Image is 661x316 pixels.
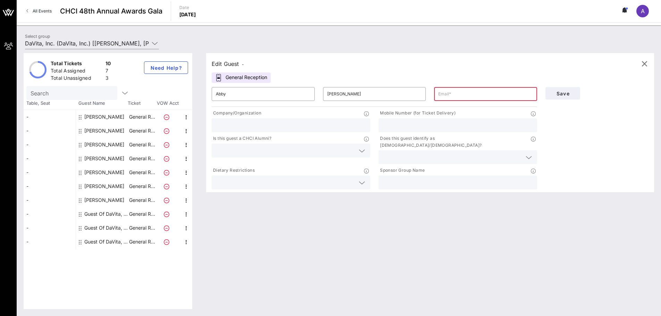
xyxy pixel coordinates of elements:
div: - [24,221,76,235]
div: A [636,5,649,17]
p: General R… [128,207,156,221]
span: VOW Acct [155,100,180,107]
p: General R… [128,138,156,152]
div: 10 [105,60,111,69]
div: Laney O'Shea [84,138,124,152]
div: Paniz Rezaeerod [84,179,124,193]
div: - [24,179,76,193]
p: General R… [128,221,156,235]
div: - [24,110,76,124]
div: Leslie Luna [84,152,124,165]
p: General R… [128,110,156,124]
div: Total Unassigned [51,75,103,83]
p: Does this guest identify as [DEMOGRAPHIC_DATA]/[DEMOGRAPHIC_DATA]? [379,135,531,149]
span: Guest Name [76,100,128,107]
div: Edit Guest [212,59,244,69]
p: General R… [128,193,156,207]
p: Is this guest a CHCI Alumni? [212,135,271,142]
div: - [24,207,76,221]
p: Sponsor Group Name [379,167,425,174]
div: Angel Colon-Rivera [84,110,124,124]
p: Date [179,4,196,11]
a: All Events [22,6,56,17]
span: - [242,62,244,67]
p: General R… [128,152,156,165]
span: Ticket [128,100,155,107]
input: Last Name* [327,88,422,100]
p: General R… [128,165,156,179]
p: Dietary Restrictions [212,167,255,174]
p: General R… [128,235,156,249]
div: - [24,193,76,207]
div: General Reception [212,72,271,83]
div: Jazmin Chavez [84,124,124,138]
div: Guest Of DaVita, Inc. [84,207,128,221]
span: A [641,8,645,15]
p: [DATE] [179,11,196,18]
div: Patricia Ordaz [84,193,124,207]
label: Select group [25,34,50,39]
input: Email* [438,88,533,100]
div: Guest Of DaVita, Inc. [84,235,128,249]
input: First Name* [216,88,311,100]
button: Save [545,87,580,100]
div: - [24,124,76,138]
span: Need Help? [150,65,182,71]
div: Marcus Garza [84,165,124,179]
span: All Events [33,8,52,14]
div: - [24,165,76,179]
div: - [24,235,76,249]
span: Save [551,91,575,96]
span: CHCI 48th Annual Awards Gala [60,6,162,16]
p: General R… [128,179,156,193]
span: Table, Seat [24,100,76,107]
div: - [24,138,76,152]
div: - [24,152,76,165]
div: Guest Of DaVita, Inc. [84,221,128,235]
button: Need Help? [144,61,188,74]
div: 3 [105,75,111,83]
div: Total Assigned [51,67,103,76]
p: Company/Organization [212,110,261,117]
div: Total Tickets [51,60,103,69]
div: 7 [105,67,111,76]
p: General R… [128,124,156,138]
p: Mobile Number (for Ticket Delivery) [379,110,456,117]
